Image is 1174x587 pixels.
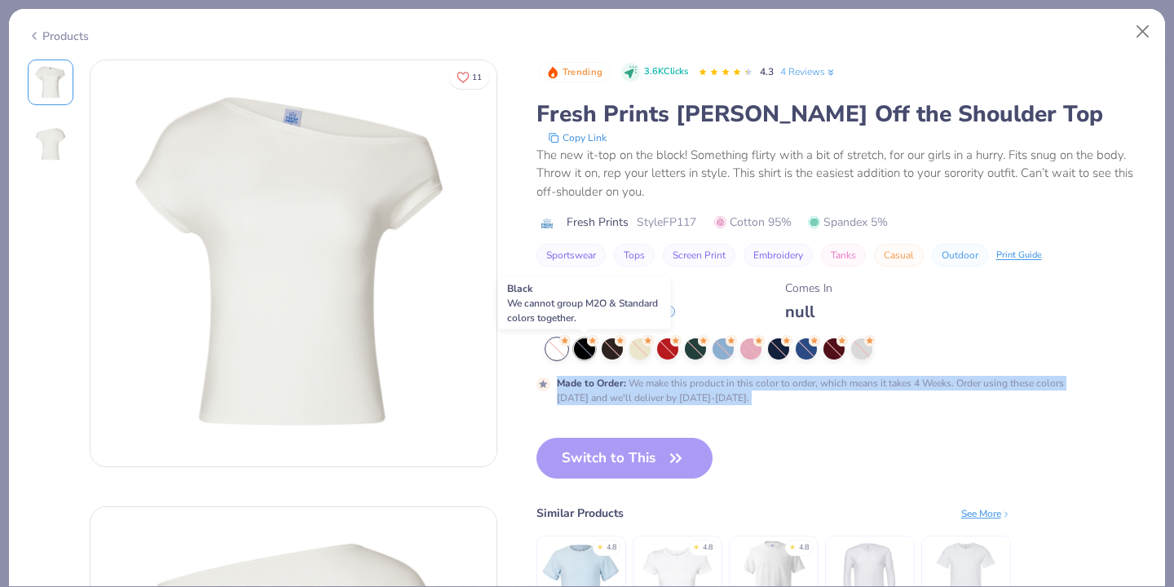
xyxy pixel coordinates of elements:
[546,66,559,79] img: Trending sort
[557,376,1074,405] div: We make this product in this color to order, which means it takes 4 Weeks. Order using these colo...
[1128,16,1159,47] button: Close
[536,99,1147,130] div: Fresh Prints [PERSON_NAME] Off the Shoulder Top
[31,125,70,164] img: Back
[28,28,89,45] div: Products
[536,217,558,230] img: brand logo
[607,542,616,554] div: 4.8
[31,63,70,102] img: Front
[821,244,866,267] button: Tanks
[614,244,655,267] button: Tops
[808,214,888,231] span: Spandex 5%
[597,542,603,549] div: ★
[644,65,688,79] span: 3.6K Clicks
[498,277,671,329] div: Black
[996,249,1042,263] div: Print Guide
[714,214,792,231] span: Cotton 95%
[637,214,696,231] span: Style FP117
[785,302,832,322] div: null
[536,146,1147,201] div: The new it-top on the block! Something flirty with a bit of stretch, for our girls in a hurry. Fi...
[536,244,606,267] button: Sportswear
[874,244,924,267] button: Casual
[663,244,735,267] button: Screen Print
[567,214,629,231] span: Fresh Prints
[785,280,832,297] div: Comes In
[703,542,713,554] div: 4.8
[799,542,809,554] div: 4.8
[557,377,626,390] strong: Made to Order :
[536,505,624,522] div: Similar Products
[563,68,602,77] span: Trending
[780,64,836,79] a: 4 Reviews
[932,244,988,267] button: Outdoor
[543,130,611,146] button: copy to clipboard
[90,60,497,466] img: Front
[538,62,611,83] button: Badge Button
[472,73,482,82] span: 11
[789,542,796,549] div: ★
[507,297,658,324] span: We cannot group M2O & Standard colors together.
[698,60,753,86] div: 4.3 Stars
[744,244,813,267] button: Embroidery
[693,542,700,549] div: ★
[961,506,1011,521] div: See More
[760,65,774,78] span: 4.3
[449,65,489,89] button: Like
